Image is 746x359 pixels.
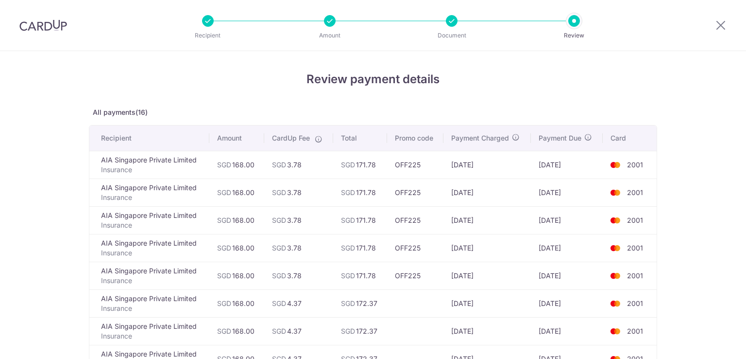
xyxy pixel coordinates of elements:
[333,206,387,234] td: 171.78
[341,299,355,307] span: SGD
[531,151,603,179] td: [DATE]
[217,271,231,280] span: SGD
[333,317,387,345] td: 172.37
[101,304,202,313] p: Insurance
[627,299,643,307] span: 2001
[89,108,657,117] p: All payments(16)
[387,179,443,206] td: OFF225
[209,289,264,317] td: 168.00
[89,179,209,206] td: AIA Singapore Private Limited
[443,206,531,234] td: [DATE]
[172,31,244,40] p: Recipient
[341,271,355,280] span: SGD
[209,206,264,234] td: 168.00
[627,216,643,224] span: 2001
[209,151,264,179] td: 168.00
[101,276,202,286] p: Insurance
[684,330,736,354] iframe: Opens a widget where you can find more information
[89,234,209,262] td: AIA Singapore Private Limited
[209,179,264,206] td: 168.00
[272,244,286,252] span: SGD
[264,317,333,345] td: 4.37
[627,188,643,197] span: 2001
[341,327,355,335] span: SGD
[387,262,443,289] td: OFF225
[272,299,286,307] span: SGD
[606,187,625,198] img: <span class="translation_missing" title="translation missing: en.account_steps.new_confirm_form.b...
[264,289,333,317] td: 4.37
[341,244,355,252] span: SGD
[333,126,387,151] th: Total
[89,317,209,345] td: AIA Singapore Private Limited
[294,31,366,40] p: Amount
[19,19,67,31] img: CardUp
[333,179,387,206] td: 171.78
[341,188,355,197] span: SGD
[217,299,231,307] span: SGD
[341,161,355,169] span: SGD
[627,327,643,335] span: 2001
[217,188,231,197] span: SGD
[443,317,531,345] td: [DATE]
[101,248,202,258] p: Insurance
[101,331,202,341] p: Insurance
[443,179,531,206] td: [DATE]
[451,133,509,143] span: Payment Charged
[101,193,202,202] p: Insurance
[264,206,333,234] td: 3.78
[443,289,531,317] td: [DATE]
[606,242,625,254] img: <span class="translation_missing" title="translation missing: en.account_steps.new_confirm_form.b...
[539,133,581,143] span: Payment Due
[606,298,625,309] img: <span class="translation_missing" title="translation missing: en.account_steps.new_confirm_form.b...
[387,151,443,179] td: OFF225
[531,179,603,206] td: [DATE]
[606,270,625,282] img: <span class="translation_missing" title="translation missing: en.account_steps.new_confirm_form.b...
[416,31,488,40] p: Document
[217,327,231,335] span: SGD
[603,126,657,151] th: Card
[538,31,610,40] p: Review
[387,126,443,151] th: Promo code
[606,215,625,226] img: <span class="translation_missing" title="translation missing: en.account_steps.new_confirm_form.b...
[89,71,657,88] h4: Review payment details
[89,151,209,179] td: AIA Singapore Private Limited
[272,161,286,169] span: SGD
[89,126,209,151] th: Recipient
[443,234,531,262] td: [DATE]
[209,234,264,262] td: 168.00
[531,262,603,289] td: [DATE]
[531,234,603,262] td: [DATE]
[264,179,333,206] td: 3.78
[101,165,202,175] p: Insurance
[264,262,333,289] td: 3.78
[443,151,531,179] td: [DATE]
[531,317,603,345] td: [DATE]
[217,244,231,252] span: SGD
[627,271,643,280] span: 2001
[209,126,264,151] th: Amount
[272,216,286,224] span: SGD
[272,327,286,335] span: SGD
[531,289,603,317] td: [DATE]
[333,262,387,289] td: 171.78
[606,159,625,171] img: <span class="translation_missing" title="translation missing: en.account_steps.new_confirm_form.b...
[217,161,231,169] span: SGD
[272,271,286,280] span: SGD
[341,216,355,224] span: SGD
[606,325,625,337] img: <span class="translation_missing" title="translation missing: en.account_steps.new_confirm_form.b...
[272,188,286,197] span: SGD
[89,206,209,234] td: AIA Singapore Private Limited
[333,151,387,179] td: 171.78
[531,206,603,234] td: [DATE]
[101,220,202,230] p: Insurance
[627,161,643,169] span: 2001
[333,234,387,262] td: 171.78
[264,234,333,262] td: 3.78
[387,206,443,234] td: OFF225
[387,234,443,262] td: OFF225
[217,216,231,224] span: SGD
[264,151,333,179] td: 3.78
[89,289,209,317] td: AIA Singapore Private Limited
[89,262,209,289] td: AIA Singapore Private Limited
[443,262,531,289] td: [DATE]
